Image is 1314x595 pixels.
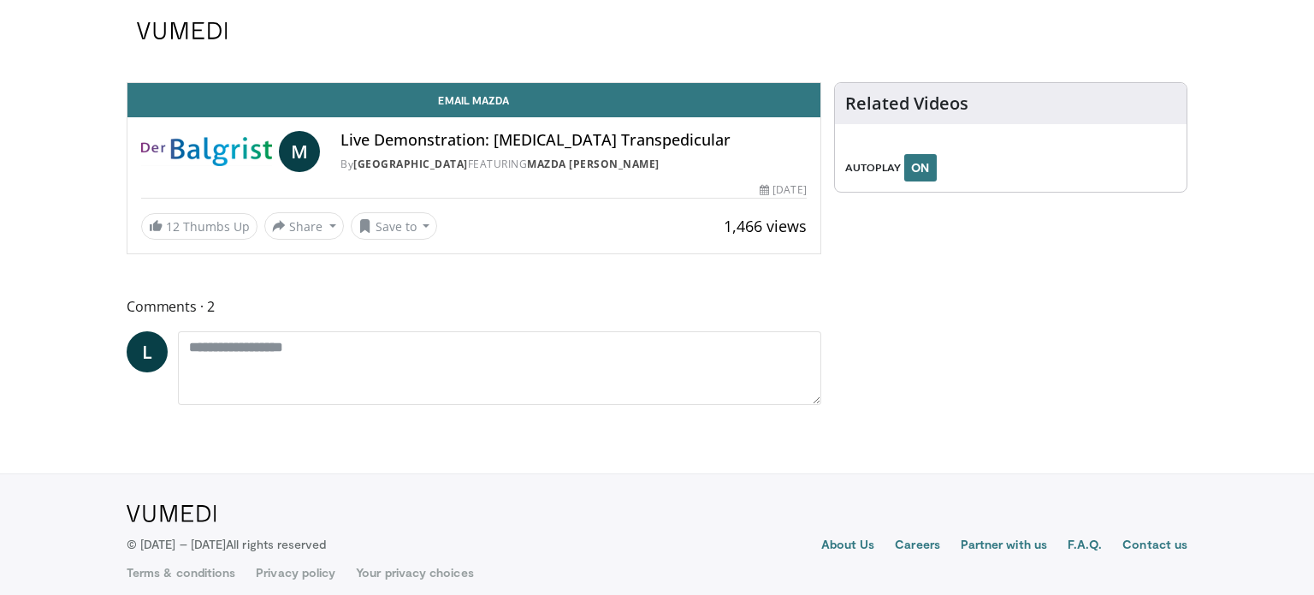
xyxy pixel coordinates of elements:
a: M [279,131,320,172]
h4: Live Demonstration: [MEDICAL_DATA] Transpedicular [340,131,806,150]
span: Comments 2 [127,295,821,318]
a: Mazda [PERSON_NAME] [527,157,660,171]
div: [DATE] [760,182,806,198]
div: By FEATURING [340,157,806,172]
button: Save to [351,212,438,240]
a: 12 Thumbs Up [141,213,257,240]
a: F.A.Q. [1068,536,1102,556]
a: About Us [821,536,875,556]
a: Privacy policy [256,564,335,581]
a: Your privacy choices [356,564,473,581]
button: Share [264,212,344,240]
a: Careers [895,536,940,556]
img: VuMedi Logo [137,22,228,39]
h4: Related Videos [845,93,968,114]
img: VuMedi Logo [127,505,216,522]
a: Terms & conditions [127,564,235,581]
p: © [DATE] – [DATE] [127,536,327,553]
span: AUTOPLAY [845,160,901,176]
button: ON [904,154,937,181]
a: Partner with us [961,536,1047,556]
span: 12 [166,218,180,235]
a: L [127,331,168,372]
span: 1,466 views [724,216,807,236]
a: [GEOGRAPHIC_DATA] [353,157,468,171]
img: Balgrist University Hospital [141,131,272,172]
a: Email Mazda [127,83,820,117]
a: Contact us [1122,536,1187,556]
span: All rights reserved [226,537,326,551]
